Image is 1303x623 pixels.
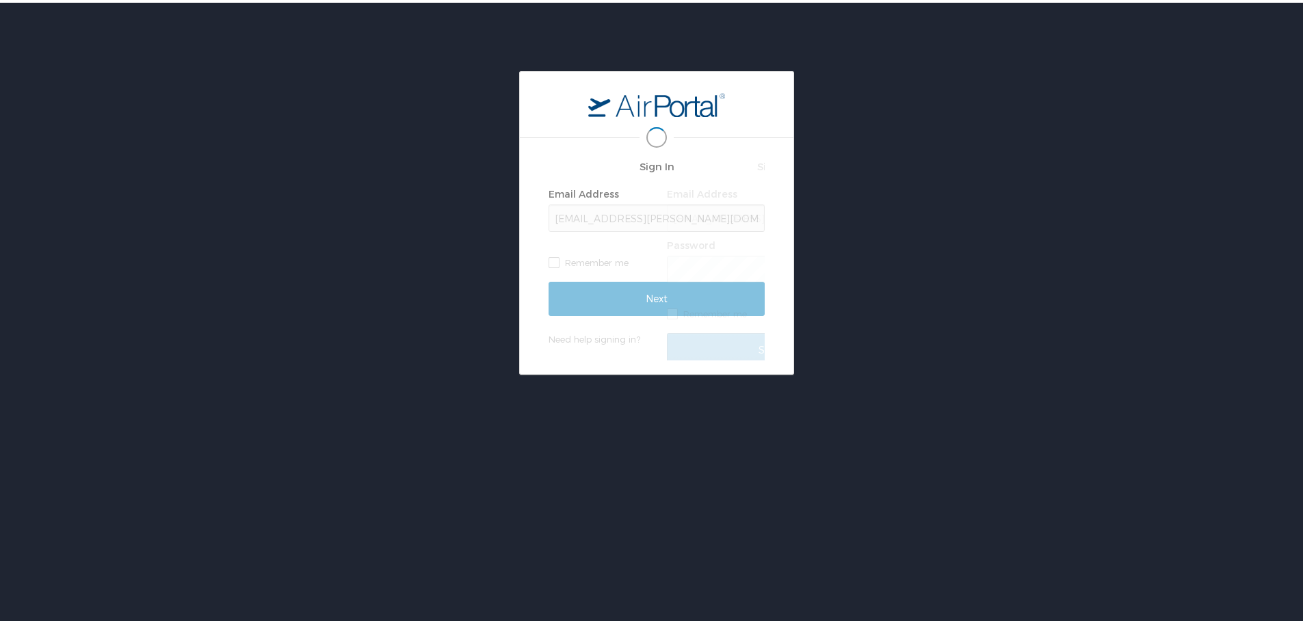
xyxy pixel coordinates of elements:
h2: Sign In [549,156,765,172]
label: Email Address [549,185,619,197]
h2: Sign In [667,156,883,172]
label: Email Address [667,185,737,197]
label: Remember me [667,301,883,321]
input: Sign In [667,330,883,364]
input: Next [549,279,765,313]
label: Password [667,237,715,248]
img: logo [588,90,725,114]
